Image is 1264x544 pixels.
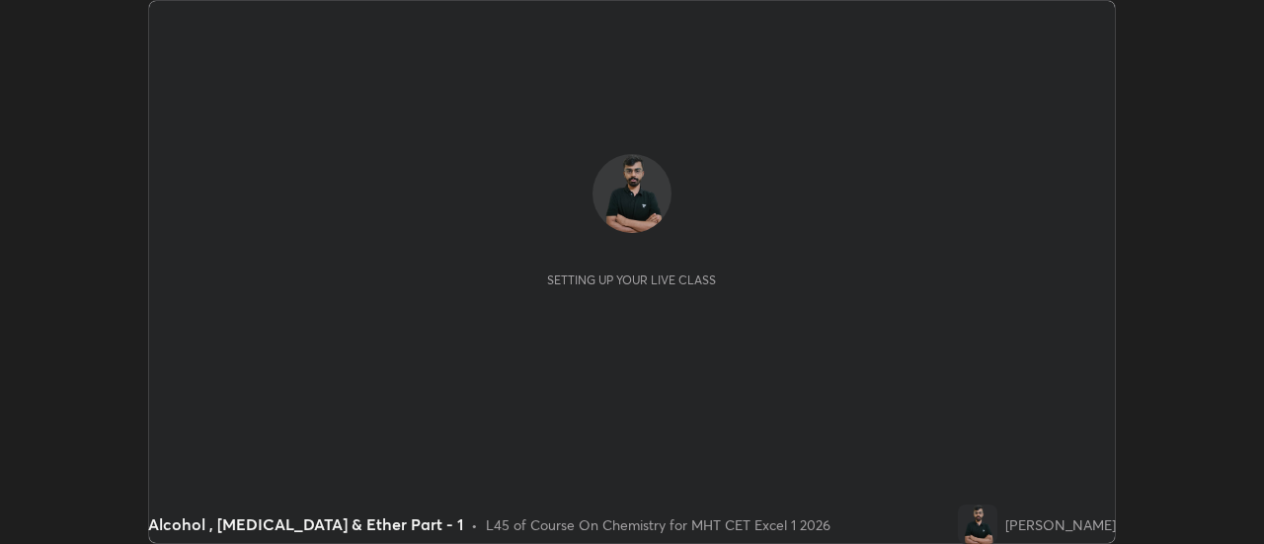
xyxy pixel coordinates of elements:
[958,505,997,544] img: 389f4bdc53ec4d96b1e1bd1f524e2cc9.png
[547,272,716,287] div: Setting up your live class
[486,514,830,535] div: L45 of Course On Chemistry for MHT CET Excel 1 2026
[592,154,671,233] img: 389f4bdc53ec4d96b1e1bd1f524e2cc9.png
[148,512,463,536] div: Alcohol , [MEDICAL_DATA] & Ether Part - 1
[471,514,478,535] div: •
[1005,514,1116,535] div: [PERSON_NAME]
